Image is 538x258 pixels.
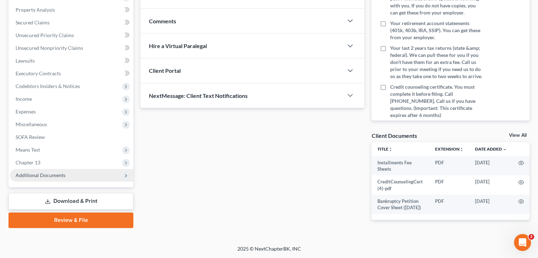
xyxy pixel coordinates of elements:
div: Client Documents [371,132,417,139]
td: [DATE] [469,195,513,214]
td: Bankruptcy Petition Cover Sheet ([DATE]) [371,195,429,214]
span: Unsecured Priority Claims [16,32,74,38]
span: Miscellaneous [16,121,47,127]
td: PDF [429,195,469,214]
a: Lawsuits [10,54,133,67]
span: 2 [528,234,534,240]
span: Codebtors Insiders & Notices [16,83,80,89]
span: Hire a Virtual Paralegal [149,42,207,49]
a: Property Analysis [10,4,133,16]
i: unfold_more [388,147,392,152]
i: unfold_more [459,147,464,152]
td: Installments Fee Sheets [371,156,429,176]
a: View All [509,133,527,138]
div: 2025 © NextChapterBK, INC [68,245,471,258]
span: Means Test [16,147,40,153]
a: Titleunfold_more [377,146,392,152]
span: SOFA Review [16,134,45,140]
td: PDF [429,175,469,195]
span: Your last 2 years tax returns (state &amp; federal). We can pull these for you if you don’t have ... [390,45,484,80]
span: Expenses [16,109,36,115]
span: Your retirement account statements (401k, 403b, IRA, SSIP). You can get these from your employer. [390,20,484,41]
td: PDF [429,156,469,176]
a: Extensionunfold_more [435,146,464,152]
a: Unsecured Priority Claims [10,29,133,42]
a: Unsecured Nonpriority Claims [10,42,133,54]
a: SOFA Review [10,131,133,143]
td: CreditCounselingCert (4)-pdf [371,175,429,195]
span: NextMessage: Client Text Notifications [149,92,248,99]
span: Chapter 13 [16,159,40,165]
a: Review & File [8,212,133,228]
a: Secured Claims [10,16,133,29]
span: Credit counseling certificate. You must complete it before filing. Call [PHONE_NUMBER]. Call us i... [390,83,484,119]
span: Comments [149,18,176,24]
a: Date Added expand_more [475,146,507,152]
span: Property Analysis [16,7,55,13]
span: Secured Claims [16,19,50,25]
span: Executory Contracts [16,70,61,76]
span: Income [16,96,32,102]
a: Executory Contracts [10,67,133,80]
span: Additional Documents [16,172,65,178]
iframe: Intercom live chat [514,234,531,251]
i: expand_more [503,147,507,152]
td: [DATE] [469,175,513,195]
a: Download & Print [8,193,133,210]
span: Client Portal [149,67,181,74]
td: [DATE] [469,156,513,176]
span: Unsecured Nonpriority Claims [16,45,83,51]
span: Lawsuits [16,58,35,64]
